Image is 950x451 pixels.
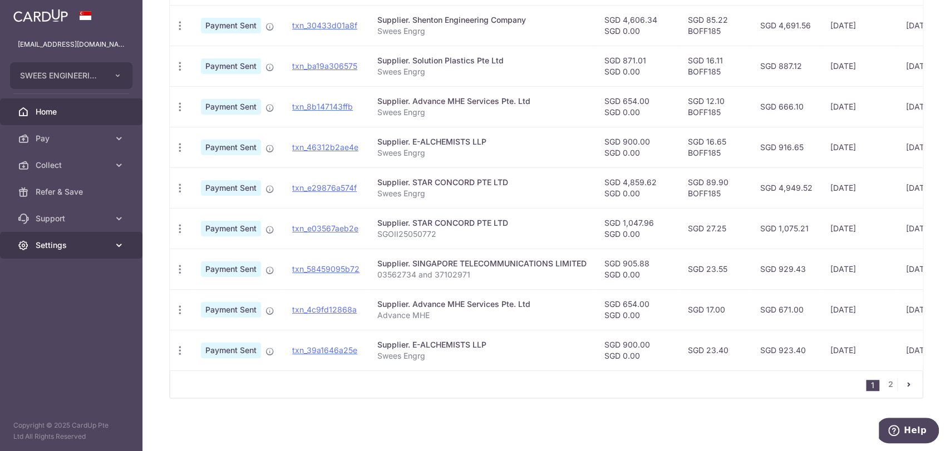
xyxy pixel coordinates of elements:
[751,167,821,208] td: SGD 4,949.52
[292,224,358,233] a: txn_e03567aeb2e
[377,14,587,26] div: Supplier. Shenton Engineering Company
[751,249,821,289] td: SGD 929.43
[595,5,679,46] td: SGD 4,606.34 SGD 0.00
[595,330,679,370] td: SGD 900.00 SGD 0.00
[884,378,897,391] a: 2
[377,269,587,280] p: 03562734 and 37102971
[821,46,897,86] td: [DATE]
[292,305,357,314] a: txn_4c9fd12868a
[10,62,132,89] button: SWEES ENGINEERING CO (PTE.) LTD.
[679,46,751,86] td: SGD 16.11 BOFF185
[821,5,897,46] td: [DATE]
[13,9,68,22] img: CardUp
[595,127,679,167] td: SGD 900.00 SGD 0.00
[377,147,587,158] p: Swees Engrg
[821,167,897,208] td: [DATE]
[821,249,897,289] td: [DATE]
[751,208,821,249] td: SGD 1,075.21
[36,186,109,197] span: Refer & Save
[292,21,357,30] a: txn_30433d01a8f
[201,302,261,318] span: Payment Sent
[679,127,751,167] td: SGD 16.65 BOFF185
[292,142,358,152] a: txn_46312b2ae4e
[36,160,109,171] span: Collect
[377,188,587,199] p: Swees Engrg
[751,46,821,86] td: SGD 887.12
[201,58,261,74] span: Payment Sent
[377,107,587,118] p: Swees Engrg
[595,249,679,289] td: SGD 905.88 SGD 0.00
[377,350,587,361] p: Swees Engrg
[377,229,587,240] p: SGOII25050772
[751,330,821,370] td: SGD 923.40
[292,61,357,71] a: txn_ba19a306575
[201,99,261,115] span: Payment Sent
[821,289,897,330] td: [DATE]
[36,240,109,251] span: Settings
[377,299,587,310] div: Supplier. Advance MHE Services Pte. Ltd
[36,213,109,224] span: Support
[201,221,261,236] span: Payment Sent
[377,177,587,188] div: Supplier. STAR CONCORD PTE LTD
[377,310,587,321] p: Advance MHE
[595,46,679,86] td: SGD 871.01 SGD 0.00
[377,55,587,66] div: Supplier. Solution Plastics Pte Ltd
[201,18,261,33] span: Payment Sent
[292,102,353,111] a: txn_8b147143ffb
[751,127,821,167] td: SGD 916.65
[679,330,751,370] td: SGD 23.40
[201,140,261,155] span: Payment Sent
[377,26,587,37] p: Swees Engrg
[679,289,751,330] td: SGD 17.00
[679,5,751,46] td: SGD 85.22 BOFF185
[377,66,587,77] p: Swees Engrg
[595,208,679,249] td: SGD 1,047.96 SGD 0.00
[595,86,679,127] td: SGD 654.00 SGD 0.00
[36,106,109,117] span: Home
[595,289,679,330] td: SGD 654.00 SGD 0.00
[679,249,751,289] td: SGD 23.55
[866,371,922,398] nav: pager
[821,330,897,370] td: [DATE]
[201,343,261,358] span: Payment Sent
[751,86,821,127] td: SGD 666.10
[879,418,939,445] iframe: Opens a widget where you can find more information
[821,86,897,127] td: [DATE]
[679,86,751,127] td: SGD 12.10 BOFF185
[201,261,261,277] span: Payment Sent
[377,258,587,269] div: Supplier. SINGAPORE TELECOMMUNICATIONS LIMITED
[821,208,897,249] td: [DATE]
[377,96,587,107] div: Supplier. Advance MHE Services Pte. Ltd
[866,380,879,391] li: 1
[377,339,587,350] div: Supplier. E-ALCHEMISTS LLP
[18,39,125,50] p: [EMAIL_ADDRESS][DOMAIN_NAME]
[20,70,102,81] span: SWEES ENGINEERING CO (PTE.) LTD.
[751,289,821,330] td: SGD 671.00
[821,127,897,167] td: [DATE]
[377,136,587,147] div: Supplier. E-ALCHEMISTS LLP
[679,167,751,208] td: SGD 89.90 BOFF185
[292,264,360,274] a: txn_58459095b72
[595,167,679,208] td: SGD 4,859.62 SGD 0.00
[751,5,821,46] td: SGD 4,691.56
[292,345,357,355] a: txn_39a1646a25e
[377,217,587,229] div: Supplier. STAR CONCORD PTE LTD
[679,208,751,249] td: SGD 27.25
[36,133,109,144] span: Pay
[201,180,261,196] span: Payment Sent
[292,183,357,192] a: txn_e29876a574f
